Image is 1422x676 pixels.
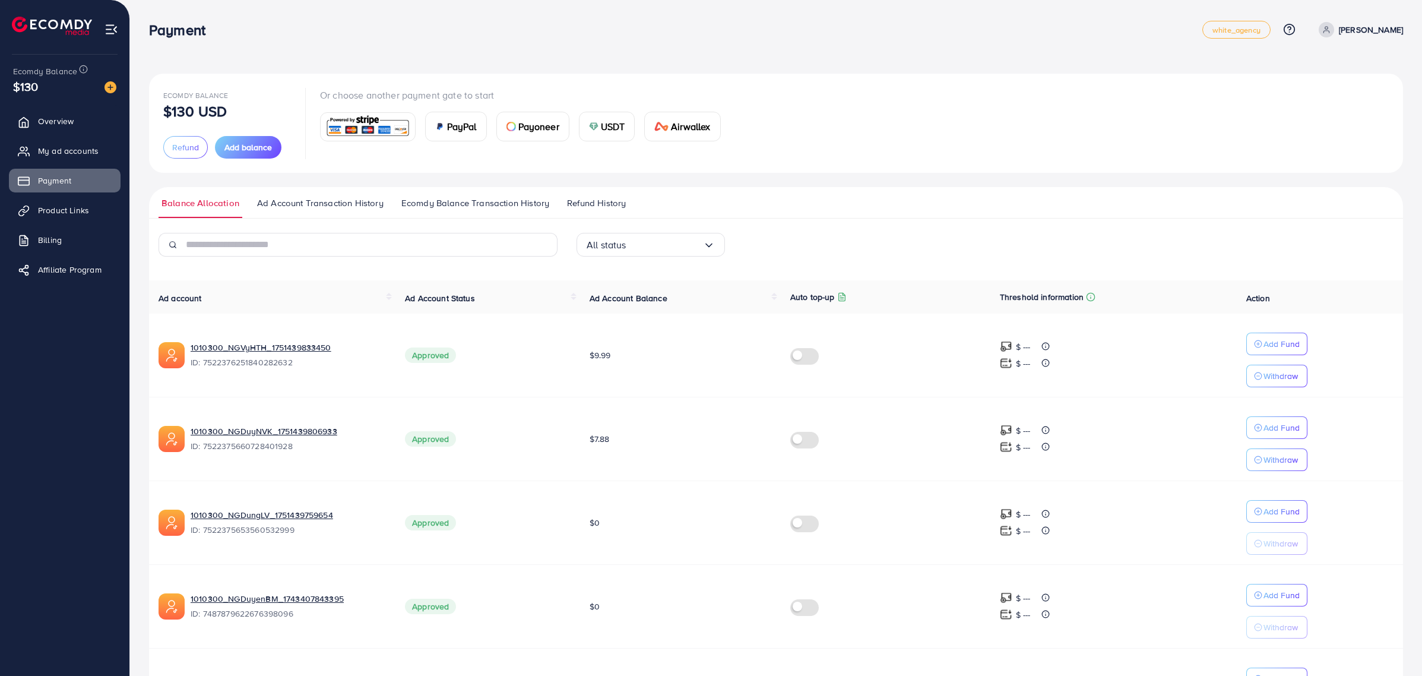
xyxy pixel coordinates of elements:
p: $130 USD [163,104,227,118]
span: USDT [601,119,625,134]
span: $130 [17,74,34,100]
p: $ --- [1016,440,1031,454]
img: card [654,122,669,131]
button: Add Fund [1246,416,1307,439]
p: $ --- [1016,591,1031,605]
span: Payment [38,175,71,187]
p: Threshold information [1000,290,1084,304]
span: $7.88 [590,433,610,445]
span: Airwallex [671,119,710,134]
a: cardPayPal [425,112,487,141]
button: Add Fund [1246,500,1307,523]
button: Refund [163,136,208,159]
span: Balance Allocation [161,197,239,210]
img: top-up amount [1000,424,1012,437]
p: Withdraw [1263,453,1298,467]
img: card [589,122,598,131]
button: Add Fund [1246,333,1307,355]
p: Or choose another payment gate to start [320,88,730,102]
span: $0 [590,601,600,612]
a: 1010300_NGDuyNVK_1751439806933 [191,425,386,437]
a: 1010300_NGVyHTH_1751439833450 [191,342,386,353]
a: Billing [9,228,121,252]
img: logo [12,17,92,35]
button: Add balance [215,136,281,159]
p: $ --- [1016,608,1031,622]
span: Ecomdy Balance [13,65,77,77]
span: Approved [405,431,456,447]
span: ID: 7522375653560532999 [191,524,386,536]
span: Overview [38,115,74,127]
span: $0 [590,517,600,529]
button: Withdraw [1246,365,1307,387]
iframe: Chat [1372,623,1413,667]
a: My ad accounts [9,139,121,163]
span: Ad Account Status [405,292,475,304]
img: top-up amount [1000,592,1012,604]
span: Ad Account Transaction History [257,197,384,210]
p: Add Fund [1263,588,1300,602]
p: Add Fund [1263,421,1300,435]
span: Approved [405,599,456,614]
a: card [320,112,416,141]
p: Auto top-up [790,290,835,304]
p: Withdraw [1263,369,1298,383]
p: Add Fund [1263,337,1300,351]
img: card [435,122,445,131]
input: Search for option [626,236,703,254]
a: cardUSDT [579,112,635,141]
span: Billing [38,234,62,246]
img: ic-ads-acc.e4c84228.svg [159,342,185,368]
span: Affiliate Program [38,264,102,276]
span: white_agency [1212,26,1261,34]
p: Add Fund [1263,504,1300,519]
a: cardPayoneer [496,112,569,141]
p: $ --- [1016,524,1031,538]
div: <span class='underline'>1010300_NGDuyNVK_1751439806933</span></br>7522375660728401928 [191,425,386,453]
p: Withdraw [1263,536,1298,551]
span: ID: 7487879622676398096 [191,608,386,620]
img: menu [104,23,118,36]
span: Ad account [159,292,202,304]
span: Payoneer [518,119,559,134]
button: Withdraw [1246,532,1307,555]
a: 1010300_NGDuyenBM_1743407843395 [191,593,386,605]
button: Withdraw [1246,616,1307,639]
p: $ --- [1016,340,1031,354]
span: PayPal [447,119,477,134]
img: top-up amount [1000,357,1012,369]
img: ic-ads-acc.e4c84228.svg [159,426,185,452]
span: ID: 7522375660728401928 [191,440,386,452]
span: Ecomdy Balance [163,90,228,100]
img: ic-ads-acc.e4c84228.svg [159,593,185,620]
a: 1010300_NGDungLV_1751439759654 [191,509,386,521]
span: My ad accounts [38,145,99,157]
div: <span class='underline'>1010300_NGDuyenBM_1743407843395</span></br>7487879622676398096 [191,593,386,620]
button: Add Fund [1246,584,1307,606]
img: card [324,114,411,140]
span: Approved [405,348,456,363]
p: [PERSON_NAME] [1339,23,1403,37]
img: image [104,81,116,93]
span: Product Links [38,204,89,216]
p: Withdraw [1263,620,1298,634]
h3: Payment [149,21,215,39]
img: top-up amount [1000,508,1012,520]
p: $ --- [1016,356,1031,371]
span: Ad Account Balance [590,292,667,304]
a: Product Links [9,198,121,222]
span: ID: 7522376251840282632 [191,356,386,368]
span: Refund [172,141,199,153]
span: Ecomdy Balance Transaction History [401,197,549,210]
a: white_agency [1202,21,1271,39]
p: $ --- [1016,424,1031,438]
span: Add balance [224,141,272,153]
div: Search for option [577,233,725,257]
div: <span class='underline'>1010300_NGDungLV_1751439759654</span></br>7522375653560532999 [191,509,386,536]
span: Approved [405,515,456,530]
span: $9.99 [590,349,611,361]
span: All status [587,236,626,254]
a: [PERSON_NAME] [1314,22,1403,37]
a: Affiliate Program [9,258,121,282]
